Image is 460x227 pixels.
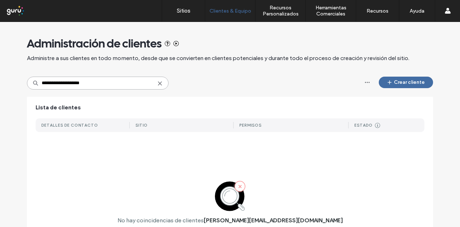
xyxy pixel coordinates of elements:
[210,8,251,14] label: Clientes & Equipo
[36,104,81,112] span: Lista de clientes
[256,5,305,17] label: Recursos Personalizados
[135,123,148,128] div: Sitio
[306,5,356,17] label: Herramientas Comerciales
[177,8,190,14] label: Sitios
[354,123,373,128] div: Estado
[118,217,204,224] label: No hay coincidencias de clientes
[204,217,343,224] label: [PERSON_NAME][EMAIL_ADDRESS][DOMAIN_NAME]
[41,123,98,128] div: DETALLES DE CONTACTO
[367,8,388,14] label: Recursos
[379,77,433,88] button: Crear cliente
[239,123,262,128] div: Permisos
[15,5,35,12] span: Ayuda
[27,54,409,62] span: Administre a sus clientes en todo momento, desde que se convierten en clientes potenciales y dura...
[410,8,424,14] label: Ayuda
[27,36,162,51] span: Administración de clientes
